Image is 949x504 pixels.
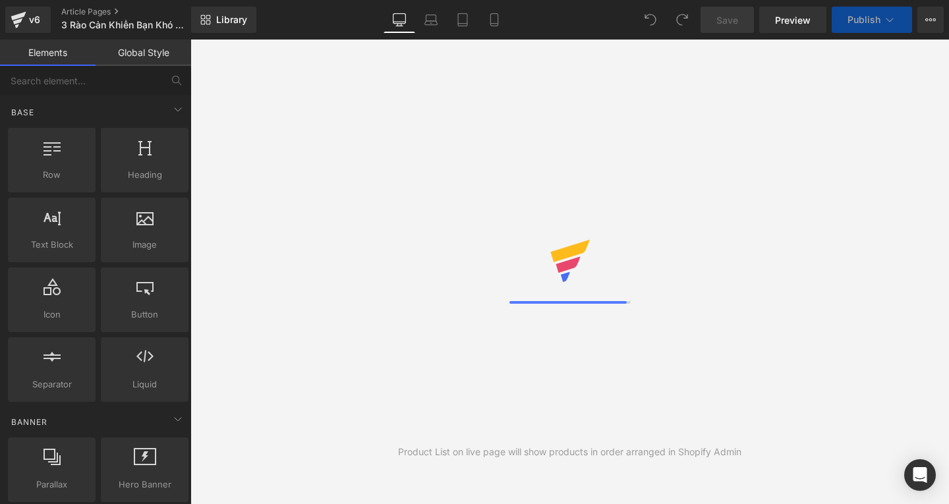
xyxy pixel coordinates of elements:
[848,14,880,25] span: Publish
[12,238,92,252] span: Text Block
[415,7,447,33] a: Laptop
[10,106,36,119] span: Base
[105,378,185,391] span: Liquid
[105,168,185,182] span: Heading
[398,445,741,459] div: Product List on live page will show products in order arranged in Shopify Admin
[105,308,185,322] span: Button
[832,7,912,33] button: Publish
[191,7,256,33] a: New Library
[12,378,92,391] span: Separator
[775,13,811,27] span: Preview
[216,14,247,26] span: Library
[384,7,415,33] a: Desktop
[5,7,51,33] a: v6
[10,416,49,428] span: Banner
[637,7,664,33] button: Undo
[12,308,92,322] span: Icon
[61,7,213,17] a: Article Pages
[105,238,185,252] span: Image
[716,13,738,27] span: Save
[669,7,695,33] button: Redo
[759,7,826,33] a: Preview
[105,478,185,491] span: Hero Banner
[26,11,43,28] div: v6
[61,20,188,30] span: 3 Rào Cản Khiến Bạn Khó Tiếp Thu Kiến Thức Mới (+ Cách Loại Bỏ Khoa Học)
[478,7,510,33] a: Mobile
[12,478,92,491] span: Parallax
[917,7,944,33] button: More
[447,7,478,33] a: Tablet
[904,459,936,491] div: Open Intercom Messenger
[12,168,92,182] span: Row
[96,40,191,66] a: Global Style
